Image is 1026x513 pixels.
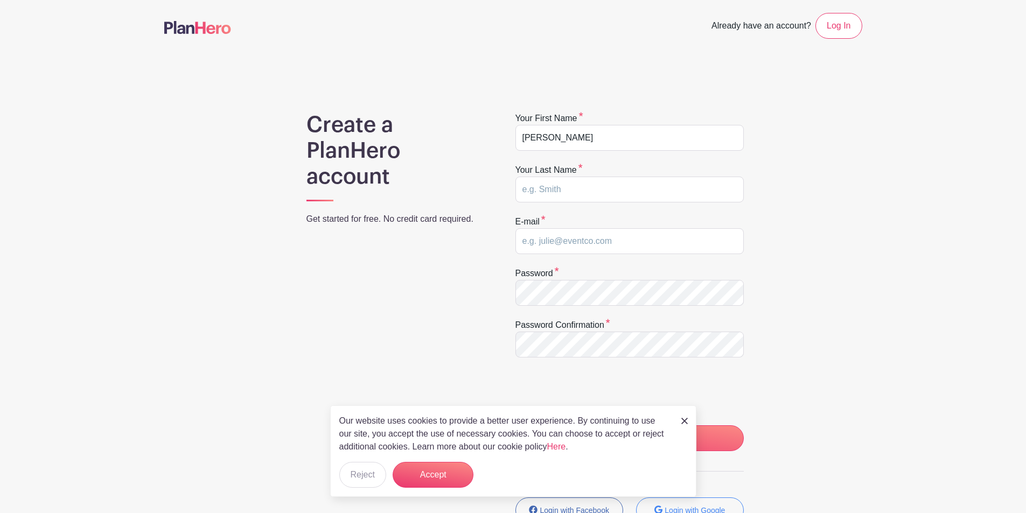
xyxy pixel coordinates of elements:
button: Reject [339,462,386,488]
a: Log In [815,13,862,39]
label: E-mail [515,215,546,228]
label: Your first name [515,112,583,125]
img: logo-507f7623f17ff9eddc593b1ce0a138ce2505c220e1c5a4e2b4648c50719b7d32.svg [164,21,231,34]
label: Your last name [515,164,583,177]
p: Get started for free. No credit card required. [306,213,487,226]
input: e.g. Smith [515,177,744,202]
input: e.g. Julie [515,125,744,151]
label: Password [515,267,559,280]
img: close_button-5f87c8562297e5c2d7936805f587ecaba9071eb48480494691a3f1689db116b3.svg [681,418,688,424]
label: Password confirmation [515,319,610,332]
a: Here [547,442,566,451]
iframe: reCAPTCHA [515,370,679,412]
p: Our website uses cookies to provide a better user experience. By continuing to use our site, you ... [339,414,670,453]
button: Accept [393,462,473,488]
span: Already have an account? [711,15,811,39]
input: e.g. julie@eventco.com [515,228,744,254]
h1: Create a PlanHero account [306,112,487,189]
